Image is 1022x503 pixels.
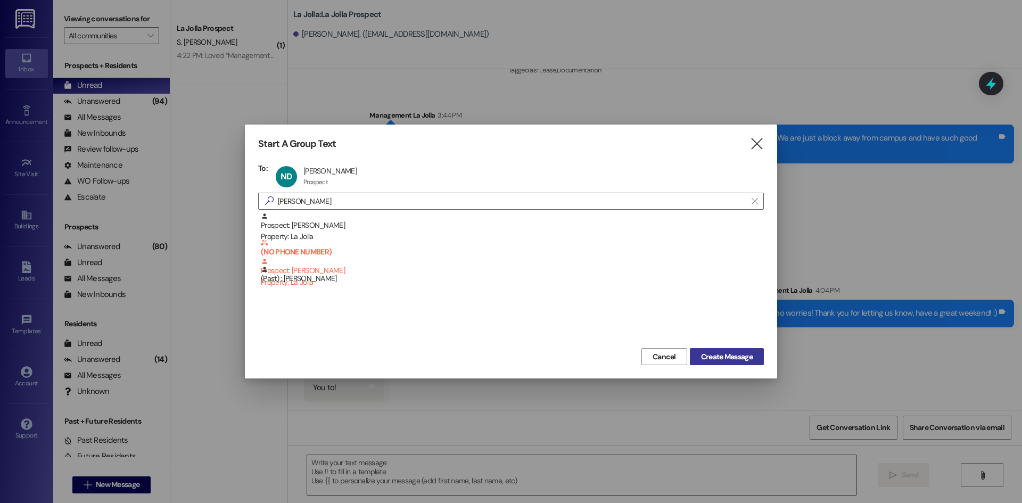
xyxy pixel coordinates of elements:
[258,239,764,266] div: (NO PHONE NUMBER) Prospect: [PERSON_NAME]Property: La Jolla
[749,138,764,150] i: 
[303,178,328,186] div: Prospect
[261,266,764,284] div: (Past) : [PERSON_NAME]
[690,348,764,365] button: Create Message
[701,351,753,362] span: Create Message
[261,239,764,257] b: (NO PHONE NUMBER)
[258,212,764,239] div: Prospect: [PERSON_NAME]Property: La Jolla
[258,138,336,150] h3: Start A Group Text
[752,197,757,205] i: 
[653,351,676,362] span: Cancel
[278,194,746,209] input: Search for any contact or apartment
[261,212,764,243] div: Prospect: [PERSON_NAME]
[641,348,687,365] button: Cancel
[258,163,268,173] h3: To:
[261,195,278,207] i: 
[261,239,764,288] div: Prospect: [PERSON_NAME]
[281,171,292,182] span: ND
[303,166,357,176] div: [PERSON_NAME]
[258,266,764,292] div: (Past) : [PERSON_NAME]
[746,193,763,209] button: Clear text
[261,231,764,242] div: Property: La Jolla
